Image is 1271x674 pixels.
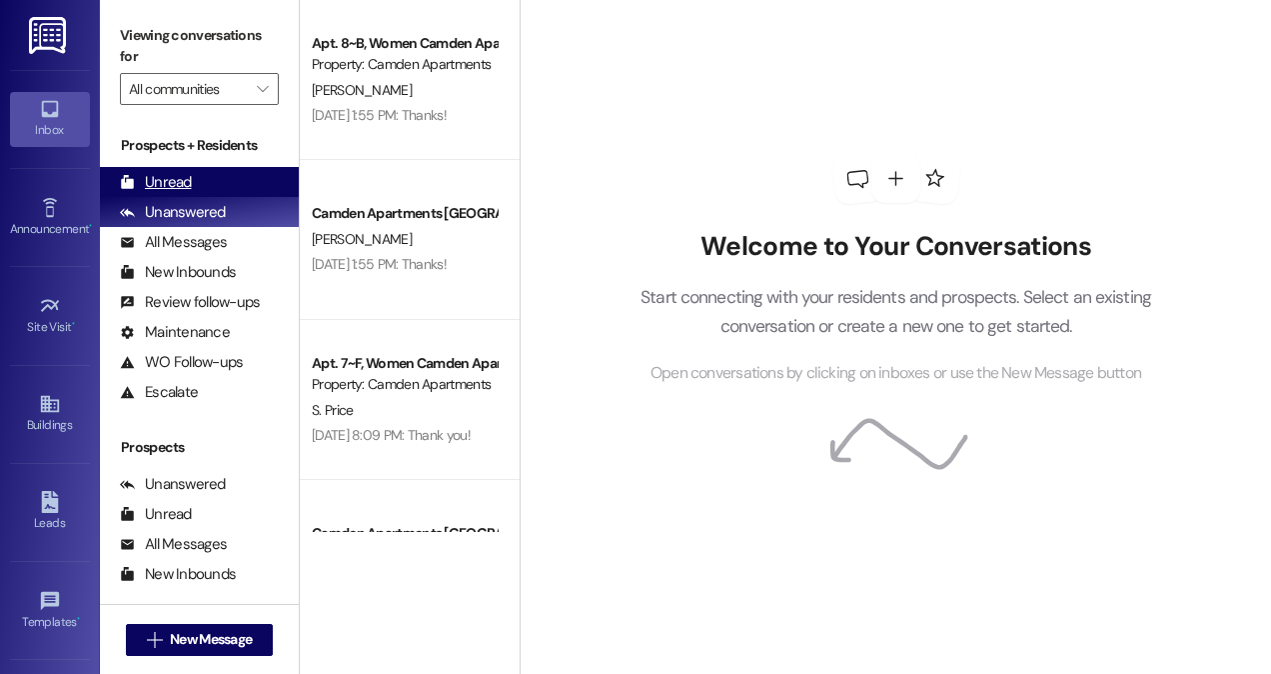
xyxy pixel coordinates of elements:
div: Maintenance [120,322,230,343]
div: Unanswered [120,202,226,223]
span: [PERSON_NAME] [312,81,412,99]
span: Open conversations by clicking on inboxes or use the New Message button [650,361,1141,386]
a: Templates • [10,584,90,638]
div: WO Follow-ups [120,352,243,373]
div: [DATE] 1:55 PM: Thanks! [312,255,447,273]
a: Inbox [10,92,90,146]
i:  [257,81,268,97]
div: Apt. 7~F, Women Camden Apartments [312,353,497,374]
div: Camden Apartments [GEOGRAPHIC_DATA] [312,523,497,544]
a: Buildings [10,387,90,441]
span: [PERSON_NAME] [312,230,412,248]
span: New Message [170,629,252,650]
span: • [89,219,92,233]
div: Prospects + Residents [100,135,299,156]
div: Unread [120,504,192,525]
div: Property: Camden Apartments [312,374,497,395]
i:  [147,632,162,648]
div: [DATE] 1:55 PM: Thanks! [312,106,447,124]
div: Prospects [100,437,299,458]
p: Start connecting with your residents and prospects. Select an existing conversation or create a n... [611,283,1182,340]
a: Leads [10,485,90,539]
div: All Messages [120,232,227,253]
div: New Inbounds [120,262,236,283]
div: Review follow-ups [120,292,260,313]
div: Camden Apartments [GEOGRAPHIC_DATA] [312,203,497,224]
button: New Message [126,624,274,656]
label: Viewing conversations for [120,20,279,73]
div: Unanswered [120,474,226,495]
div: Unread [120,172,192,193]
span: • [72,317,75,331]
div: New Inbounds [120,564,236,585]
span: S. Price [312,401,353,419]
a: Site Visit • [10,289,90,343]
h2: Welcome to Your Conversations [611,231,1182,263]
div: All Messages [120,534,227,555]
div: Escalate [120,382,198,403]
div: Apt. 8~B, Women Camden Apartments [312,33,497,54]
div: Property: Camden Apartments [312,54,497,75]
input: All communities [129,73,247,105]
img: ResiDesk Logo [29,17,70,54]
span: • [77,612,80,626]
div: [DATE] 8:09 PM: Thank you! [312,426,471,444]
